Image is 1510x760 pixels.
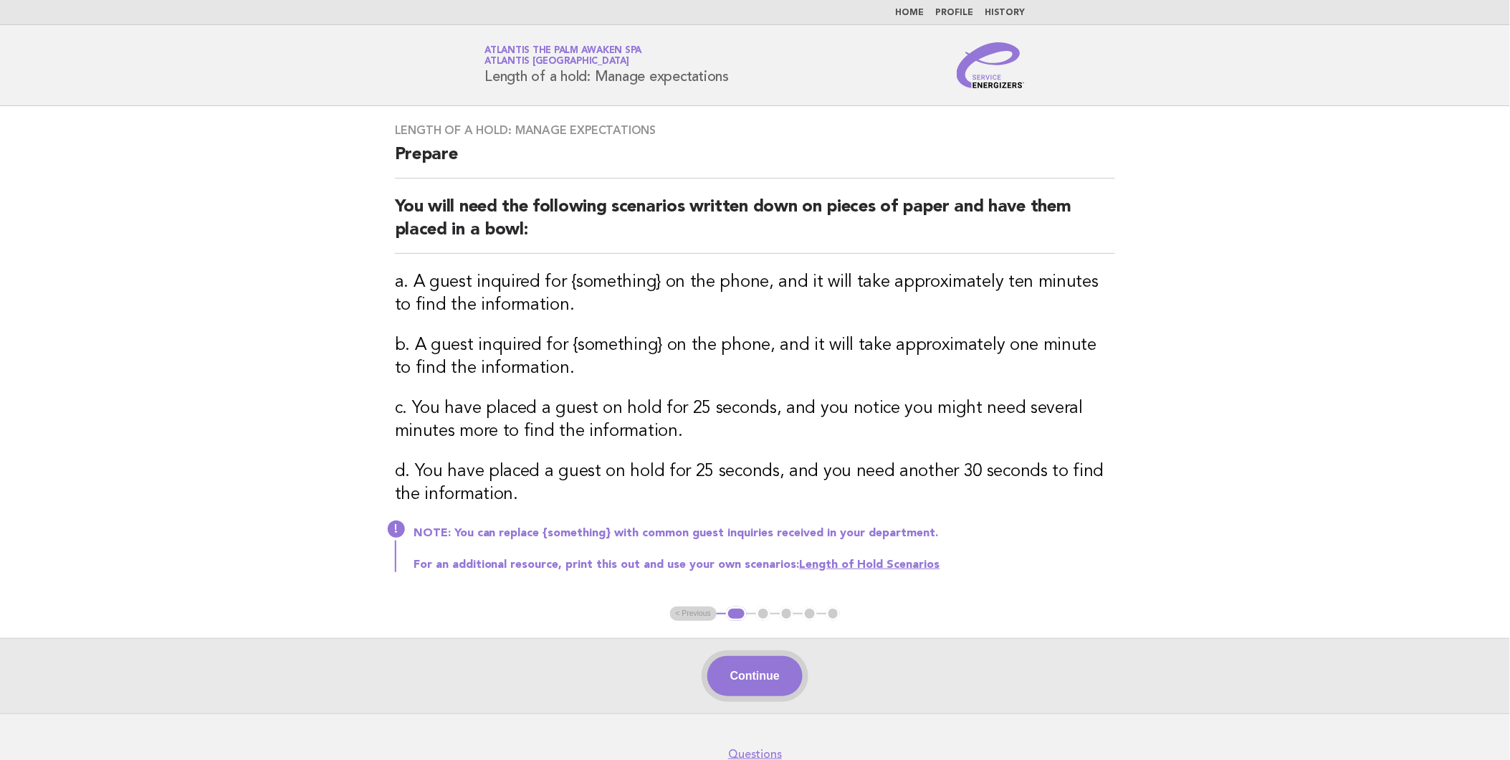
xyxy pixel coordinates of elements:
[395,460,1116,506] h3: d. You have placed a guest on hold for 25 seconds, and you need another 30 seconds to find the in...
[395,334,1116,380] h3: b. A guest inquired for {something} on the phone, and it will take approximately one minute to fi...
[485,47,730,84] h1: Length of a hold: Manage expectations
[395,123,1116,138] h3: Length of a hold: Manage expectations
[985,9,1026,17] a: History
[726,607,747,621] button: 1
[395,271,1116,317] h3: a. A guest inquired for {something} on the phone, and it will take approximately ten minutes to f...
[485,46,642,66] a: Atlantis The Palm Awaken SpaAtlantis [GEOGRAPHIC_DATA]
[395,143,1116,179] h2: Prepare
[896,9,924,17] a: Home
[800,559,940,571] a: Length of Hold Scenarios
[957,42,1026,88] img: Service Energizers
[414,558,1116,572] p: For an additional resource, print this out and use your own scenarios:
[414,526,1116,541] p: NOTE: You can replace {something} with common guest inquiries received in your department.
[395,196,1116,254] h2: You will need the following scenarios written down on pieces of paper and have them placed in a b...
[936,9,974,17] a: Profile
[485,57,630,67] span: Atlantis [GEOGRAPHIC_DATA]
[707,656,803,696] button: Continue
[395,397,1116,443] h3: c. You have placed a guest on hold for 25 seconds, and you notice you might need several minutes ...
